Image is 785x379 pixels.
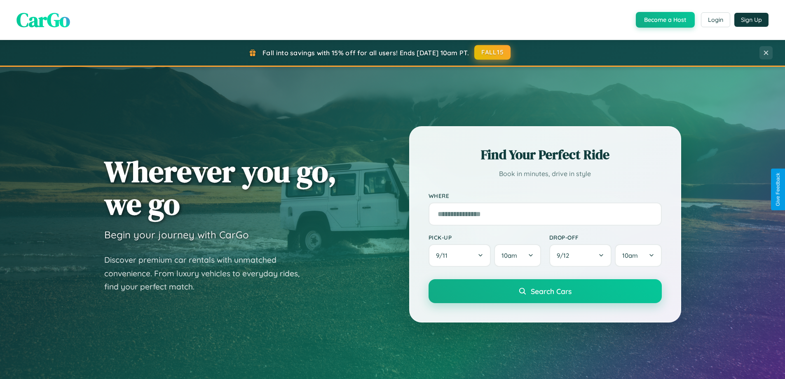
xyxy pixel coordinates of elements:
span: 10am [622,252,638,259]
span: Fall into savings with 15% off for all users! Ends [DATE] 10am PT. [262,49,469,57]
span: Search Cars [531,287,572,296]
label: Pick-up [429,234,541,241]
span: 9 / 11 [436,252,452,259]
h3: Begin your journey with CarGo [104,228,249,241]
span: 9 / 12 [557,252,573,259]
button: 9/11 [429,244,491,267]
button: 9/12 [549,244,612,267]
button: 10am [615,244,661,267]
p: Book in minutes, drive in style [429,168,662,180]
button: 10am [494,244,541,267]
h2: Find Your Perfect Ride [429,146,662,164]
button: Become a Host [636,12,695,28]
h1: Wherever you go, we go [104,155,337,220]
label: Drop-off [549,234,662,241]
span: CarGo [16,6,70,33]
p: Discover premium car rentals with unmatched convenience. From luxury vehicles to everyday rides, ... [104,253,310,294]
button: Search Cars [429,279,662,303]
label: Where [429,192,662,199]
div: Give Feedback [775,173,781,206]
button: Sign Up [734,13,769,27]
button: FALL15 [474,45,511,60]
button: Login [701,12,730,27]
span: 10am [501,252,517,259]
